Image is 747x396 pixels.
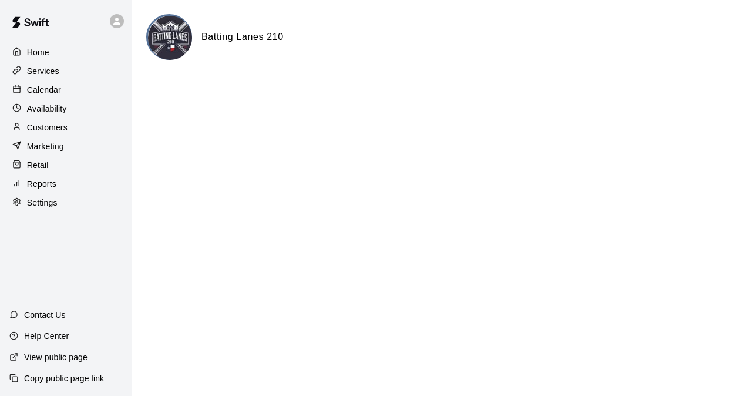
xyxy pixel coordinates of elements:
a: Retail [9,156,123,174]
a: Services [9,62,123,80]
p: Customers [27,122,68,133]
a: Availability [9,100,123,118]
a: Customers [9,119,123,136]
h6: Batting Lanes 210 [201,29,284,45]
p: Copy public page link [24,372,104,384]
a: Marketing [9,137,123,155]
p: Availability [27,103,67,115]
p: Retail [27,159,49,171]
img: Batting Lanes 210 logo [148,16,192,60]
a: Settings [9,194,123,212]
p: Marketing [27,140,64,152]
p: Services [27,65,59,77]
p: Contact Us [24,309,66,321]
p: Reports [27,178,56,190]
p: Calendar [27,84,61,96]
a: Home [9,43,123,61]
p: Settings [27,197,58,209]
a: Calendar [9,81,123,99]
p: Home [27,46,49,58]
a: Reports [9,175,123,193]
p: View public page [24,351,88,363]
p: Help Center [24,330,69,342]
